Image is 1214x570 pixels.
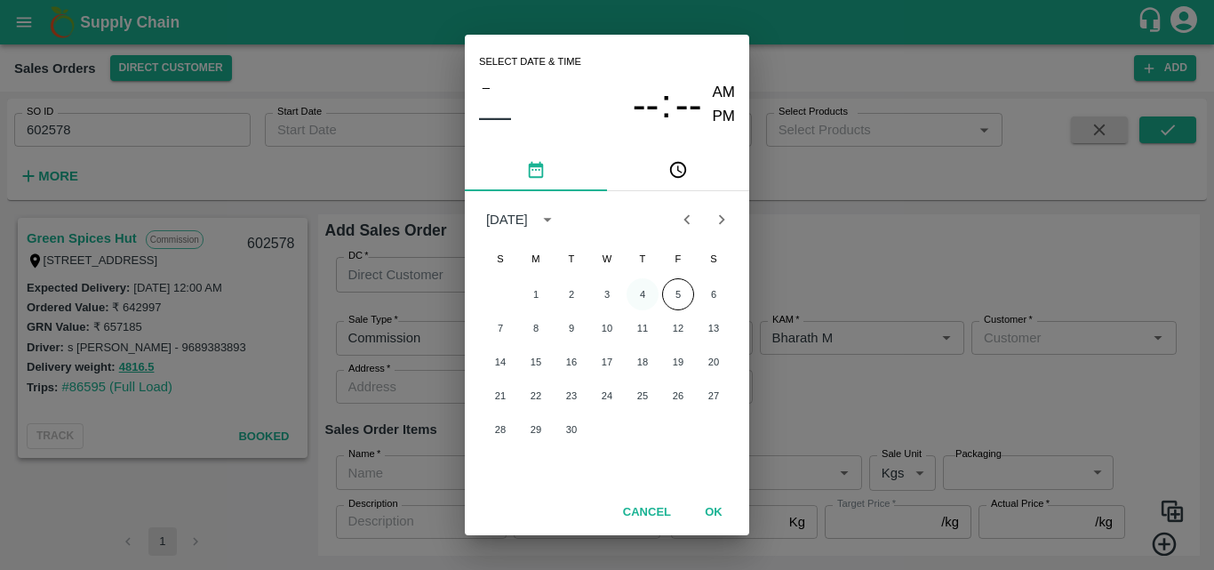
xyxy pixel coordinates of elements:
button: pick date [465,149,607,191]
button: Previous month [670,203,704,237]
button: 26 [662,380,694,412]
button: calendar view is open, switch to year view [533,205,562,234]
button: 10 [591,312,623,344]
button: Next month [705,203,739,237]
button: 12 [662,312,694,344]
span: Wednesday [591,241,623,277]
button: – [479,76,493,99]
span: Select date & time [479,49,581,76]
button: 16 [555,346,587,378]
button: 2 [555,278,587,310]
span: Tuesday [555,241,587,277]
button: 14 [484,346,516,378]
button: 27 [698,380,730,412]
button: 4 [627,278,659,310]
div: [DATE] [486,210,528,229]
button: 30 [555,413,587,446]
button: 17 [591,346,623,378]
button: 11 [627,312,659,344]
span: – [483,76,490,99]
button: 13 [698,312,730,344]
button: OK [685,497,742,528]
button: 5 [662,278,694,310]
button: -- [675,81,702,128]
button: PM [713,105,736,129]
button: 25 [627,380,659,412]
span: Friday [662,241,694,277]
span: -- [633,82,659,128]
button: 20 [698,346,730,378]
button: 3 [591,278,623,310]
span: Sunday [484,241,516,277]
button: –– [479,99,511,134]
button: 19 [662,346,694,378]
button: pick time [607,149,749,191]
span: Saturday [698,241,730,277]
button: 9 [555,312,587,344]
button: 8 [520,312,552,344]
span: Monday [520,241,552,277]
button: 29 [520,413,552,446]
button: 15 [520,346,552,378]
button: 23 [555,380,587,412]
button: 7 [484,312,516,344]
button: 21 [484,380,516,412]
button: Cancel [616,497,678,528]
button: 22 [520,380,552,412]
button: 28 [484,413,516,446]
button: AM [713,81,736,105]
span: Thursday [627,241,659,277]
button: 6 [698,278,730,310]
button: 18 [627,346,659,378]
span: -- [675,82,702,128]
button: -- [633,81,659,128]
button: 1 [520,278,552,310]
button: 24 [591,380,623,412]
span: : [660,81,671,128]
